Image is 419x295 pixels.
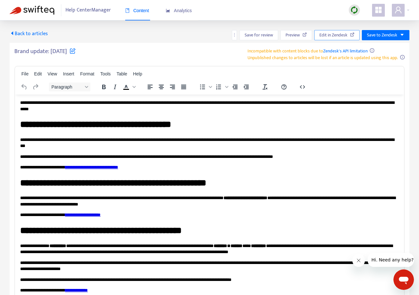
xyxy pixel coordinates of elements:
span: Table [117,71,127,76]
span: Help Center Manager [65,4,111,16]
span: Save for review [245,32,273,39]
button: Edit in Zendesk [314,30,360,40]
span: caret-left [10,31,15,36]
a: Zendesk's API limitation [323,47,368,55]
span: Format [80,71,94,76]
iframe: Message from company [368,253,414,267]
button: Save for review [240,30,278,40]
span: Help [133,71,142,76]
span: info-circle [370,48,374,53]
span: caret-down [400,33,404,37]
button: Clear formatting [260,82,270,91]
span: Tools [100,71,111,76]
div: Text color Black [121,82,137,91]
span: Preview [286,32,300,39]
span: Save to Zendesk [367,32,397,39]
span: info-circle [400,55,405,59]
span: Edit in Zendesk [319,32,347,39]
button: Undo [19,82,30,91]
span: Analytics [166,8,192,13]
button: Justify [178,82,189,91]
span: Paragraph [51,84,83,89]
button: Block Paragraph [49,82,90,91]
button: Help [278,82,289,91]
button: Redo [30,82,41,91]
span: book [125,8,130,13]
button: Italic [110,82,120,91]
span: View [48,71,57,76]
button: Preview [280,30,312,40]
button: more [232,30,237,40]
iframe: Close message [352,254,365,267]
button: Decrease indent [230,82,240,91]
div: Bullet list [197,82,213,91]
span: appstore [375,6,382,14]
span: Incompatible with content blocks due to [248,47,368,55]
span: Content [125,8,149,13]
span: area-chart [166,8,170,13]
span: user [394,6,402,14]
button: Align right [167,82,178,91]
button: Increase indent [241,82,252,91]
button: Bold [98,82,109,91]
img: sync.dc5367851b00ba804db3.png [350,6,358,14]
span: more [232,33,237,37]
iframe: Button to launch messaging window [393,269,414,290]
div: Numbered list [213,82,229,91]
button: Align center [156,82,167,91]
span: Back to articles [10,29,48,38]
span: File [21,71,29,76]
button: Align left [145,82,156,91]
button: Save to Zendeskcaret-down [362,30,409,40]
span: Unpublished changes to articles will be lost if an article is updated using this app. [248,54,398,61]
h5: Brand update: [DATE] [14,48,76,59]
span: Edit [34,71,42,76]
img: Swifteq [10,6,54,15]
span: Insert [63,71,74,76]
